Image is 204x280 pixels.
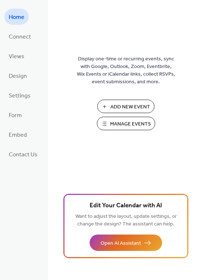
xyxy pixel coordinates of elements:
span: Want to adjust the layout, update settings, or change the design? The assistant can help. [75,212,177,229]
button: Open AI Assistant [90,235,162,251]
a: Settings [4,87,35,103]
span: Display one-time or recurring events, sync with Google, Outlook, Zoom, Eventbrite, Wix Events or ... [77,55,175,86]
span: Connect [9,31,31,43]
span: Open AI Assistant [101,240,141,247]
a: Form [4,107,26,123]
button: Manage Events [97,117,155,130]
a: Connect [4,28,35,44]
span: Design [9,71,27,82]
span: Embed [9,129,27,141]
span: Contact Us [9,149,38,161]
button: Add New Event [97,100,154,113]
a: Contact Us [4,146,42,162]
span: Home [9,12,24,23]
span: Manage Events [110,120,151,128]
a: Embed [4,127,31,143]
a: Home [4,9,29,25]
span: Edit Your Calendar with AI [90,201,162,211]
span: Settings [9,90,31,102]
span: Views [9,51,24,63]
a: Design [4,68,31,84]
a: Views [4,48,29,64]
span: Form [9,110,22,121]
span: Add New Event [110,103,150,111]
